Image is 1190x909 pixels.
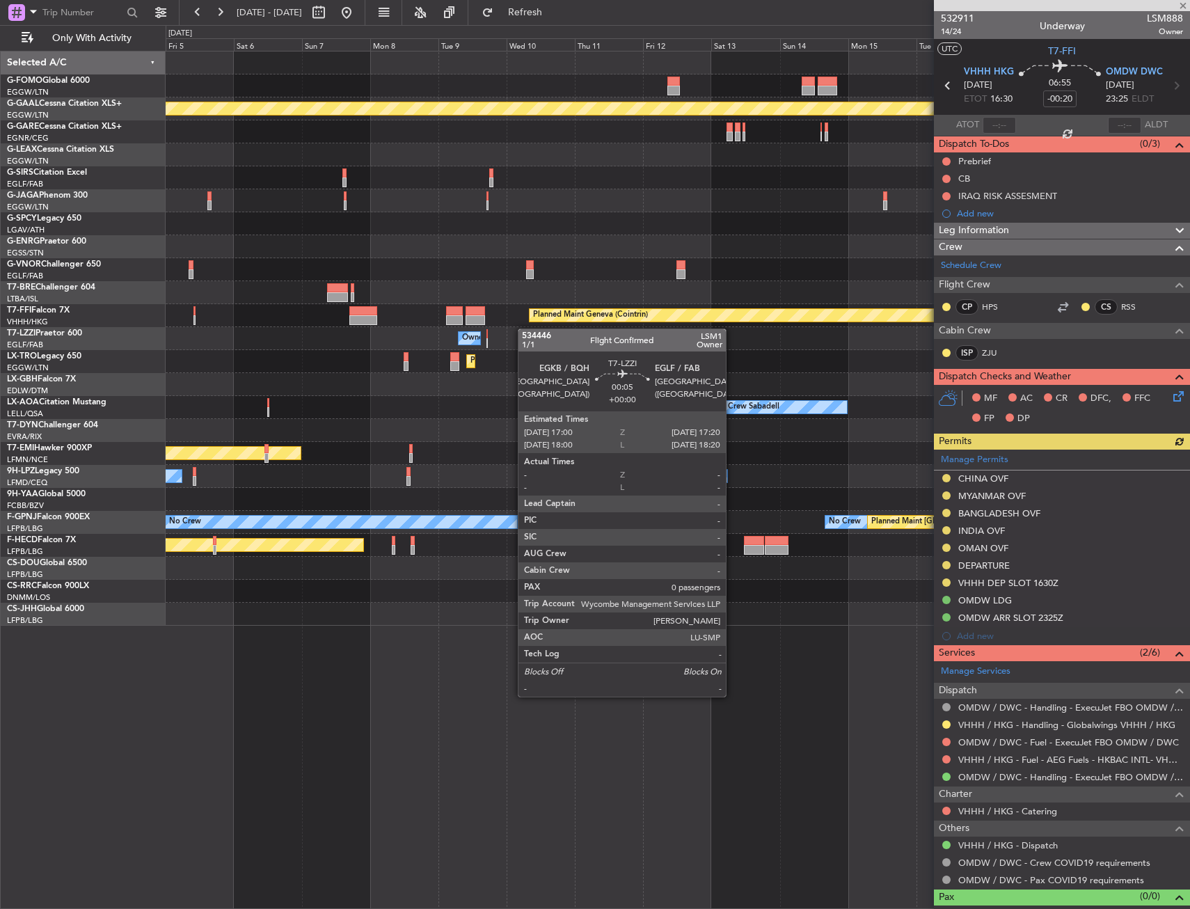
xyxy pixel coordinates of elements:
div: Planned Maint [GEOGRAPHIC_DATA] ([GEOGRAPHIC_DATA]) [871,512,1090,532]
span: [DATE] [964,79,992,93]
span: T7-EMI [7,444,34,452]
span: F-HECD [7,536,38,544]
a: OMDW / DWC - Handling - ExecuJet FBO OMDW / DWC [958,771,1183,783]
div: Planned Maint Dusseldorf [470,351,562,372]
span: G-SIRS [7,168,33,177]
div: No Crew [624,512,656,532]
a: G-ENRGPraetor 600 [7,237,86,246]
span: DP [1017,412,1030,426]
a: VHHH / HKG - Handling - Globalwings VHHH / HKG [958,719,1175,731]
div: Owner [578,328,602,349]
div: No Crew [630,466,662,487]
a: CS-DOUGlobal 6500 [7,559,87,567]
a: OMDW / DWC - Handling - ExecuJet FBO OMDW / DWC [958,702,1183,713]
span: (2/6) [1140,645,1160,660]
div: Wed 10 [507,38,575,51]
span: Leg Information [939,223,1009,239]
a: G-LEAXCessna Citation XLS [7,145,114,154]
a: EDLW/DTM [7,386,48,396]
a: 9H-YAAGlobal 5000 [7,490,86,498]
span: CS-DOU [7,559,40,567]
span: CS-RRC [7,582,37,590]
div: Sat 13 [711,38,779,51]
span: T7-DYN [7,421,38,429]
div: No Crew Sabadell [715,397,779,418]
div: Add new [957,207,1183,219]
a: T7-DYNChallenger 604 [7,421,98,429]
div: Mon 15 [848,38,917,51]
div: Sun 14 [780,38,848,51]
span: 9H-YAA [7,490,38,498]
div: Sun 7 [302,38,370,51]
a: F-HECDFalcon 7X [7,536,76,544]
span: G-JAGA [7,191,39,200]
span: T7-FFI [7,306,31,315]
button: Refresh [475,1,559,24]
span: Crew [939,239,962,255]
a: LFPB/LBG [7,569,43,580]
span: Flight Crew [939,277,990,293]
a: EGGW/LTN [7,156,49,166]
a: ZJU [982,347,1013,359]
div: CP [955,299,978,315]
div: IRAQ RISK ASSESMENT [958,190,1057,202]
div: Thu 11 [575,38,643,51]
span: Refresh [496,8,555,17]
span: 9H-LPZ [7,467,35,475]
span: Owner [1147,26,1183,38]
span: G-ENRG [7,237,40,246]
a: 9H-LPZLegacy 500 [7,467,79,475]
a: LFMD/CEQ [7,477,47,488]
a: VHHH / HKG - Catering [958,805,1057,817]
a: OMDW / DWC - Crew COVID19 requirements [958,857,1150,869]
span: G-GAAL [7,100,39,108]
span: OMDW DWC [1106,65,1163,79]
a: T7-EMIHawker 900XP [7,444,92,452]
a: EVRA/RIX [7,432,42,442]
span: F-GPNJ [7,513,37,521]
a: LFPB/LBG [7,546,43,557]
a: G-JAGAPhenom 300 [7,191,88,200]
a: LX-GBHFalcon 7X [7,375,76,384]
a: EGGW/LTN [7,363,49,373]
div: Underway [1040,19,1085,33]
span: G-GARE [7,122,39,131]
a: EGNR/CEG [7,133,49,143]
span: 14/24 [941,26,974,38]
a: EGLF/FAB [7,179,43,189]
span: T7-LZZI [7,329,35,338]
span: (0/0) [1140,889,1160,903]
a: LELL/QSA [7,409,43,419]
a: LX-TROLegacy 650 [7,352,81,361]
span: Pax [939,890,954,906]
a: T7-BREChallenger 604 [7,283,95,292]
a: CS-JHHGlobal 6000 [7,605,84,613]
span: T7-BRE [7,283,35,292]
span: Dispatch Checks and Weather [939,369,1071,385]
span: [DATE] [1106,79,1134,93]
span: DFC, [1090,392,1111,406]
span: G-SPCY [7,214,37,223]
span: G-LEAX [7,145,37,154]
a: VHHH/HKG [7,317,48,327]
span: CR [1056,392,1068,406]
a: LFPB/LBG [7,615,43,626]
a: VHHH / HKG - Fuel - AEG Fuels - HKBAC INTL- VHHH / HKG [958,754,1183,766]
a: RSS [1121,301,1152,313]
span: Dispatch [939,683,977,699]
a: EGGW/LTN [7,110,49,120]
a: T7-FFIFalcon 7X [7,306,70,315]
a: VHHH / HKG - Dispatch [958,839,1058,851]
a: F-GPNJFalcon 900EX [7,513,90,521]
a: G-GAALCessna Citation XLS+ [7,100,122,108]
div: No Crew [169,512,201,532]
a: EGGW/LTN [7,202,49,212]
div: CB [958,173,970,184]
a: EGLF/FAB [7,340,43,350]
div: CS [1095,299,1118,315]
a: FCBB/BZV [7,500,44,511]
span: Services [939,645,975,661]
button: Only With Activity [15,27,151,49]
div: Mon 8 [370,38,438,51]
a: G-GARECessna Citation XLS+ [7,122,122,131]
